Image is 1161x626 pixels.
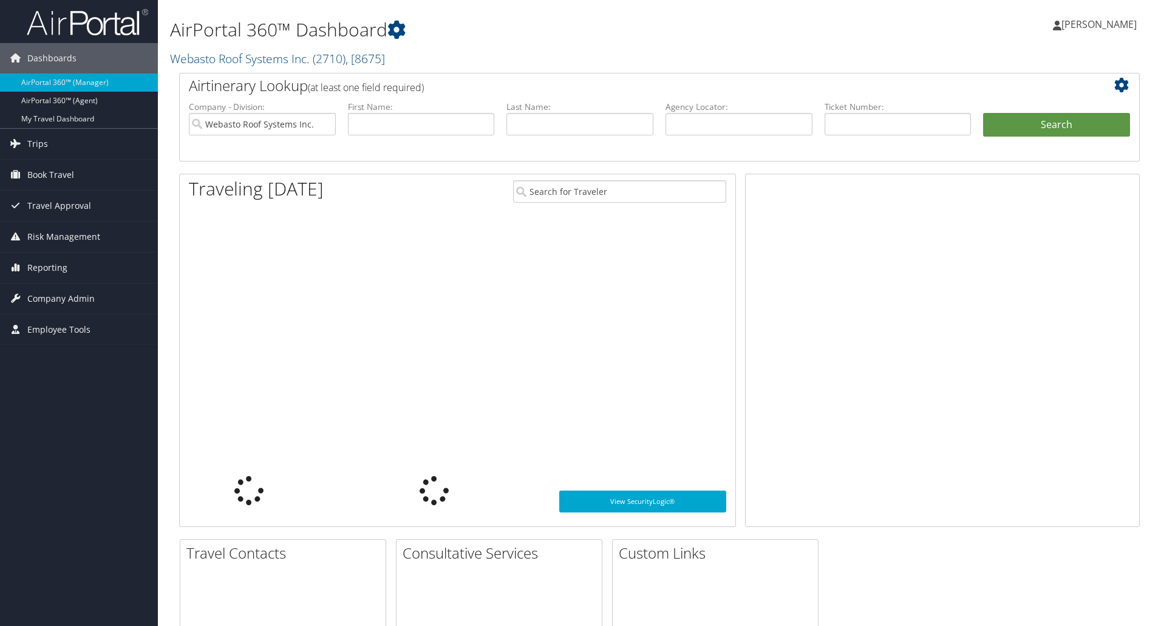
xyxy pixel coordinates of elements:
[983,113,1130,137] button: Search
[348,101,495,113] label: First Name:
[189,176,324,202] h1: Traveling [DATE]
[27,222,100,252] span: Risk Management
[403,543,602,563] h2: Consultative Services
[313,50,346,67] span: ( 2710 )
[170,17,823,43] h1: AirPortal 360™ Dashboard
[27,191,91,221] span: Travel Approval
[186,543,386,563] h2: Travel Contacts
[27,284,95,314] span: Company Admin
[559,491,726,512] a: View SecurityLogic®
[27,8,148,36] img: airportal-logo.png
[346,50,385,67] span: , [ 8675 ]
[308,81,424,94] span: (at least one field required)
[27,43,77,73] span: Dashboards
[170,50,385,67] a: Webasto Roof Systems Inc.
[513,180,726,203] input: Search for Traveler
[27,160,74,190] span: Book Travel
[27,129,48,159] span: Trips
[27,253,67,283] span: Reporting
[506,101,653,113] label: Last Name:
[1053,6,1149,43] a: [PERSON_NAME]
[189,75,1050,96] h2: Airtinerary Lookup
[619,543,818,563] h2: Custom Links
[666,101,812,113] label: Agency Locator:
[27,315,90,345] span: Employee Tools
[825,101,972,113] label: Ticket Number:
[1061,18,1137,31] span: [PERSON_NAME]
[189,101,336,113] label: Company - Division:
